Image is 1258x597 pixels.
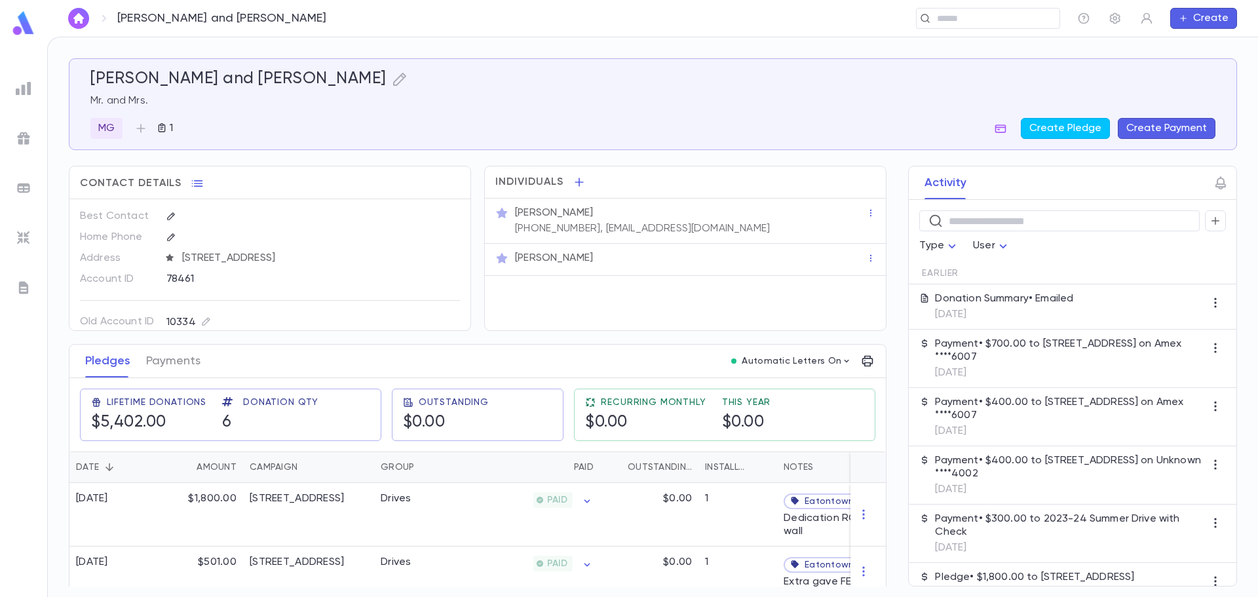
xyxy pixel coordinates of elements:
div: Date [69,452,158,483]
h5: $0.00 [403,413,446,433]
div: 1 [698,547,777,597]
div: 2022-23 Summer Drive [250,556,344,569]
div: MG [90,118,123,139]
button: Automatic Letters On [726,352,857,370]
h5: $0.00 [585,413,628,433]
span: This Year [722,397,771,408]
p: [DATE] [935,425,1205,438]
div: Amount [158,452,243,483]
div: Amount [197,452,237,483]
div: Installments [698,452,777,483]
div: [DATE] [76,492,108,505]
button: Sort [414,457,435,478]
div: Campaign [243,452,374,483]
span: PAID [542,558,573,569]
span: Lifetime Donations [107,397,206,408]
p: [PHONE_NUMBER], [EMAIL_ADDRESS][DOMAIN_NAME] [515,222,770,235]
div: Group [381,452,414,483]
button: Create Pledge [1021,118,1110,139]
button: Sort [176,457,197,478]
p: 1 [167,122,173,135]
div: 2023-24 Summer Drive [250,492,344,505]
img: reports_grey.c525e4749d1bce6a11f5fe2a8de1b229.svg [16,81,31,96]
p: $0.00 [663,492,692,505]
button: Sort [607,457,628,478]
button: Sort [750,457,771,478]
h5: $0.00 [722,413,765,433]
p: Best Contact [80,206,155,227]
p: Donation Summary • Emailed [935,292,1073,305]
button: Payments [146,345,200,377]
img: letters_grey.7941b92b52307dd3b8a917253454ce1c.svg [16,280,31,296]
button: Pledges [85,345,130,377]
button: 1 [151,118,178,139]
div: Installments [705,452,750,483]
div: Outstanding [628,452,692,483]
span: PAID [542,495,573,505]
p: Address [80,248,155,269]
span: Earlier [922,268,959,279]
p: [DATE] [935,483,1205,496]
div: Paid [574,452,594,483]
div: Group [374,452,472,483]
p: [DATE] [935,541,1205,554]
span: Outstanding [419,397,489,408]
button: Create [1170,8,1237,29]
span: Eatontown Shul [805,560,875,570]
p: Automatic Letters On [742,356,841,366]
span: User [973,241,995,251]
div: 78461 [166,269,395,288]
span: Individuals [495,176,563,189]
img: home_white.a664292cf8c1dea59945f0da9f25487c.svg [71,13,86,24]
div: Notes [784,452,813,483]
p: [PERSON_NAME] and [PERSON_NAME] [117,11,327,26]
div: Outstanding [600,452,698,483]
div: Date [76,452,99,483]
h5: $5,402.00 [91,413,166,433]
div: Type [919,233,960,259]
p: $0.00 [663,556,692,569]
span: Donation Qty [243,397,318,408]
p: Payment • $400.00 to [STREET_ADDRESS] on Unknown ****4002 [935,454,1205,480]
p: Account ID [80,269,155,290]
img: imports_grey.530a8a0e642e233f2baf0ef88e8c9fcb.svg [16,230,31,246]
p: Payment • $700.00 to [STREET_ADDRESS] on Amex ****6007 [935,337,1205,364]
button: Sort [553,457,574,478]
div: Notes [777,452,941,483]
p: Payment • $400.00 to [STREET_ADDRESS] on Amex ****6007 [935,396,1205,422]
div: Campaign [250,452,297,483]
div: Drives [381,556,411,569]
div: 10334 [166,314,211,330]
div: 1 [698,483,777,547]
p: [PERSON_NAME] [515,206,593,220]
img: campaigns_grey.99e729a5f7ee94e3726e6486bddda8f1.svg [16,130,31,146]
span: Eatontown Shul [805,496,875,507]
div: Paid [472,452,600,483]
button: Create Payment [1118,118,1215,139]
p: Home Phone [80,227,155,248]
h5: 6 [222,413,232,433]
span: Recurring Monthly [601,397,706,408]
div: [DATE] [76,556,108,569]
span: Type [919,241,944,251]
button: Sort [99,457,120,478]
p: [DATE] [935,308,1073,321]
div: Dedication RG center Donors wall [784,512,934,538]
div: User [973,233,1011,259]
p: MG [98,122,115,135]
p: Mr. and Mrs. [90,94,1215,107]
img: batches_grey.339ca447c9d9533ef1741baa751efc33.svg [16,180,31,196]
button: Activity [924,166,966,199]
p: [PERSON_NAME] [515,252,593,265]
div: Extra gave FEB. [784,575,887,588]
div: $501.00 [158,547,243,597]
p: Pledge • $1,800.00 to [STREET_ADDRESS] [935,571,1134,584]
p: [DATE] [935,366,1205,379]
p: Old Account ID [80,311,155,332]
div: $1,800.00 [158,483,243,547]
p: Payment • $300.00 to 2023-24 Summer Drive with Check [935,512,1205,539]
span: Contact Details [80,177,181,190]
h5: [PERSON_NAME] and [PERSON_NAME] [90,69,387,89]
button: Sort [297,457,318,478]
span: [STREET_ADDRESS] [177,252,461,265]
